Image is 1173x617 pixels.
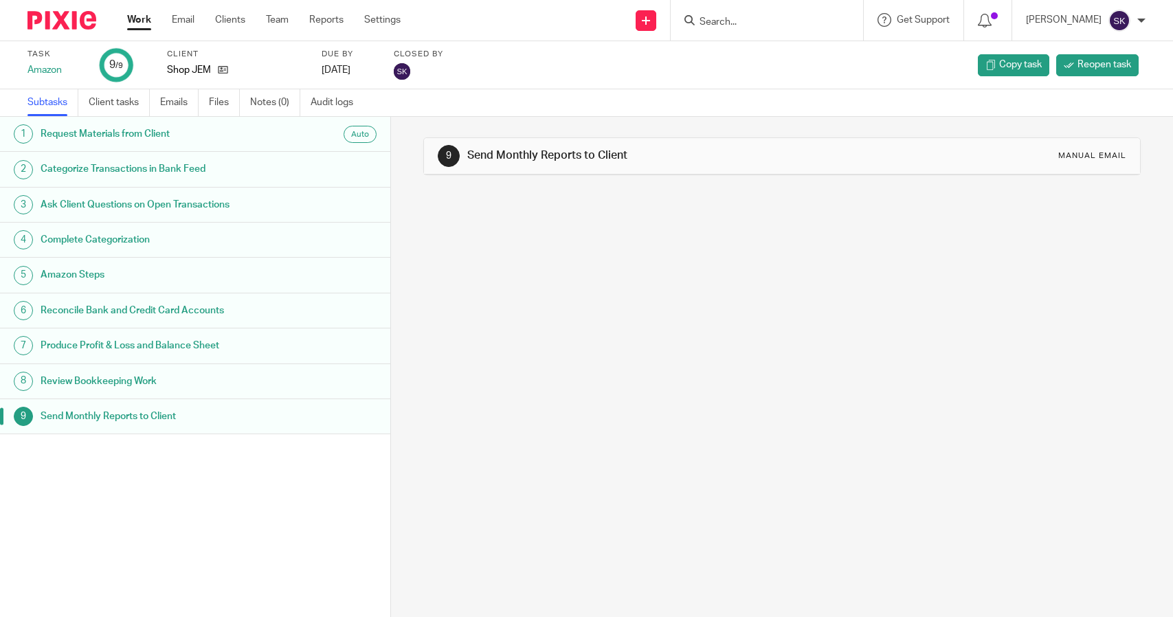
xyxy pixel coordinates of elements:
img: svg%3E [1108,10,1130,32]
div: Automated emails are sent as soon as the preceding subtask is completed. [344,126,377,143]
div: Manual email [1058,150,1126,161]
a: Clients [215,13,245,27]
div: 8 [14,372,33,391]
h1: Reconcile Bank and Credit Card Accounts [41,300,265,321]
div: 4 [14,230,33,249]
div: 7 [14,336,33,355]
a: Copy task [978,54,1049,76]
h1: Request Materials from Client [41,124,265,144]
label: Closed by [394,49,443,60]
div: 3 [14,195,33,214]
span: Get Support [897,15,950,25]
h1: Produce Profit & Loss and Balance Sheet [41,335,265,356]
a: Client tasks [89,89,150,116]
a: Email [172,13,194,27]
h1: Amazon Steps [41,265,265,285]
a: Files [209,89,240,116]
a: Notes (0) [250,89,300,116]
div: 6 [14,301,33,320]
div: 5 [14,266,33,285]
img: Pixie [27,11,96,30]
a: Team [266,13,289,27]
h1: Send Monthly Reports to Client [41,406,265,427]
div: [DATE] [322,63,377,77]
h1: Categorize Transactions in Bank Feed [41,159,265,179]
a: Subtasks [27,89,78,116]
div: 2 [14,160,33,179]
div: 9 [14,407,33,426]
div: 9 [438,145,460,167]
label: Task [27,49,82,60]
a: Audit logs [311,89,364,116]
div: Amazon [27,63,82,77]
label: Client [167,49,304,60]
i: Open client page [218,65,228,75]
h1: Ask Client Questions on Open Transactions [41,194,265,215]
p: Shop JEM [167,63,211,77]
span: Copy task [999,58,1042,71]
span: Reopen task [1077,58,1131,71]
div: 9 [109,57,123,73]
label: Due by [322,49,377,60]
h1: Complete Categorization [41,229,265,250]
h1: Send Monthly Reports to Client [467,148,812,163]
h1: Review Bookkeeping Work [41,371,265,392]
a: Emails [160,89,199,116]
a: Reopen task [1056,54,1139,76]
a: Work [127,13,151,27]
img: Sarah Korhnak [394,63,410,80]
div: 1 [14,124,33,144]
small: /9 [115,62,123,69]
a: Settings [364,13,401,27]
p: [PERSON_NAME] [1026,13,1102,27]
input: Search [698,16,822,29]
a: Reports [309,13,344,27]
